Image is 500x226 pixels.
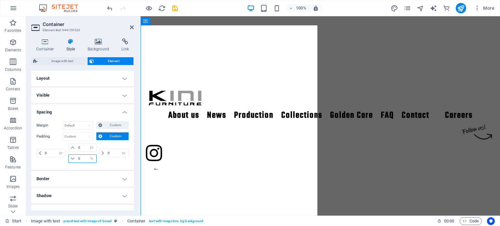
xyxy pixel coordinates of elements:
nav: breadcrumb [31,217,204,225]
button: Custom [96,132,129,140]
button: pages [404,4,411,12]
a: Click to cancel selection. Double-click to open Pages [5,217,21,225]
h4: Visible [31,87,134,103]
button: 100% [286,4,309,12]
p: Images [7,184,20,189]
button: publish [456,3,466,13]
p: Accordion [4,126,22,131]
button: Element [88,57,134,65]
i: AI Writer [430,5,437,12]
button: design [391,4,398,12]
p: Content [6,86,20,92]
p: Elements [5,47,21,53]
span: 00 00 [444,217,454,225]
i: Undo: Change padding (Ctrl+Z) [106,5,114,12]
h4: Background [83,38,117,52]
span: Code [463,217,479,225]
span: Custom [104,132,127,140]
span: Click to select. Double-click to edit [31,217,60,225]
p: Columns [5,67,21,72]
h4: Shadow [31,188,134,204]
button: Code [460,217,482,225]
button: save [171,4,179,12]
span: Image with text [39,57,85,65]
h6: 100% [296,4,306,12]
button: undo [106,4,114,12]
h4: Text Shadow [31,205,134,220]
span: Click to select. Double-click to edit [127,217,146,225]
p: Boxes [8,106,19,111]
i: Commerce [443,5,450,12]
h4: Style [62,38,83,52]
p: Features [5,165,21,170]
i: Reload page [158,5,166,12]
i: Save (Ctrl+S) [171,5,179,12]
button: Usercentrics [487,217,495,225]
img: Editor Logo [37,4,86,12]
h4: Link [117,38,134,52]
i: This element is a customizable preset [114,219,117,223]
button: text_generator [430,4,437,12]
p: Tables [7,145,19,150]
h4: Spacing [31,104,134,116]
h3: Element #ed-944159520 [43,27,121,33]
h4: Container [31,38,62,52]
i: Design (Ctrl+Alt+Y) [391,5,398,12]
span: Custom [104,121,127,129]
i: On resize automatically adjust zoom level to fit chosen device. [313,5,319,11]
p: Slider [8,204,18,209]
label: Margin [36,122,62,129]
button: Custom [96,121,129,129]
span: Element [96,57,132,65]
label: Padding [36,133,62,140]
i: Publish [457,5,465,12]
h6: Session time [437,217,454,225]
span: . preset-text-with-image-v4-boxed [62,217,112,225]
p: Favorites [5,28,21,33]
button: commerce [443,4,451,12]
button: More [471,3,497,13]
span: More [474,5,494,11]
button: reload [158,4,166,12]
h2: Container [43,21,134,27]
h4: Border [31,171,134,187]
span: : [449,219,450,223]
h4: Layout [31,71,134,86]
button: navigator [417,4,424,12]
button: Image with text [31,57,87,65]
span: . text-with-image-box .bg-background [148,217,203,225]
button: 2 [13,147,17,154]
